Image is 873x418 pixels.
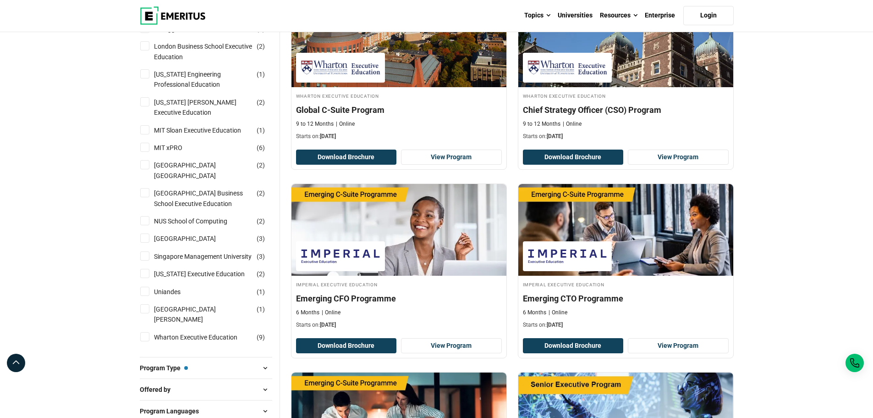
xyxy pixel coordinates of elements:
span: 2 [259,270,263,278]
h4: Wharton Executive Education [296,92,502,100]
h4: Imperial Executive Education [523,280,729,288]
span: 2 [259,162,263,169]
a: Uniandes [154,287,199,297]
span: ( ) [257,216,265,226]
span: ( ) [257,304,265,314]
a: [GEOGRAPHIC_DATA] [GEOGRAPHIC_DATA] [154,160,271,181]
span: [DATE] [547,322,563,328]
a: [US_STATE] [PERSON_NAME] Executive Education [154,97,271,118]
a: London Business School Executive Education [154,41,271,62]
p: 9 to 12 Months [296,120,334,128]
span: 1 [259,127,263,134]
span: ( ) [257,251,265,262]
span: ( ) [257,269,265,279]
a: [GEOGRAPHIC_DATA] Business School Executive Education [154,188,271,209]
button: Program Languages [140,404,272,418]
button: Download Brochure [296,150,397,165]
a: View Program [401,338,502,354]
a: View Program [401,150,502,165]
a: View Program [628,338,729,354]
span: 2 [259,99,263,106]
span: ( ) [257,160,265,170]
button: Program Type [140,361,272,375]
button: Offered by [140,383,272,396]
img: Emerging CFO Programme | Online Leadership Course [291,184,506,276]
span: [DATE] [320,133,336,139]
a: MIT Sloan Executive Education [154,125,259,135]
a: MIT xPRO [154,143,201,153]
p: Online [322,309,340,317]
p: 6 Months [296,309,319,317]
h4: Emerging CTO Programme [523,293,729,304]
img: Wharton Executive Education [527,57,607,78]
span: Program Type [140,363,188,373]
span: 1 [259,71,263,78]
span: 3 [259,235,263,242]
a: Singapore Management University [154,251,270,262]
a: [GEOGRAPHIC_DATA][PERSON_NAME] [154,304,271,325]
span: ( ) [257,287,265,297]
img: Imperial Executive Education [301,246,380,267]
a: [US_STATE] Engineering Professional Education [154,69,271,90]
p: 9 to 12 Months [523,120,560,128]
span: ( ) [257,332,265,342]
span: Offered by [140,385,178,395]
h4: Imperial Executive Education [296,280,502,288]
p: Starts on: [296,133,502,140]
p: Online [336,120,355,128]
a: Login [683,6,734,25]
span: ( ) [257,41,265,51]
img: Imperial Executive Education [527,246,607,267]
span: ( ) [257,188,265,198]
h4: Wharton Executive Education [523,92,729,100]
a: [US_STATE] Executive Education [154,269,263,279]
span: Program Languages [140,406,206,416]
span: 1 [259,306,263,313]
button: Download Brochure [523,338,624,354]
span: ( ) [257,234,265,244]
img: Wharton Executive Education [301,57,380,78]
span: 5 [259,25,263,33]
a: [GEOGRAPHIC_DATA] [154,234,234,244]
p: Starts on: [523,133,729,140]
span: 2 [259,43,263,50]
span: ( ) [257,143,265,153]
p: Starts on: [296,321,502,329]
span: [DATE] [320,322,336,328]
h4: Emerging CFO Programme [296,293,502,304]
h4: Chief Strategy Officer (CSO) Program [523,104,729,116]
a: View Program [628,150,729,165]
span: 2 [259,217,263,225]
p: Starts on: [523,321,729,329]
p: 6 Months [523,309,546,317]
a: NUS School of Computing [154,216,246,226]
span: ( ) [257,125,265,135]
a: Wharton Executive Education [154,332,256,342]
span: ( ) [257,69,265,79]
span: 3 [259,253,263,260]
span: [DATE] [547,133,563,139]
span: 6 [259,144,263,151]
span: 2 [259,189,263,197]
a: Technology Course by Imperial Executive Education - September 25, 2025 Imperial Executive Educati... [518,184,733,334]
button: Download Brochure [523,150,624,165]
span: 9 [259,334,263,341]
p: Online [549,309,567,317]
a: Leadership Course by Imperial Executive Education - September 25, 2025 Imperial Executive Educati... [291,184,506,334]
span: 1 [259,288,263,295]
h4: Global C-Suite Program [296,104,502,116]
span: ( ) [257,97,265,107]
button: Download Brochure [296,338,397,354]
p: Online [563,120,582,128]
img: Emerging CTO Programme | Online Technology Course [518,184,733,276]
